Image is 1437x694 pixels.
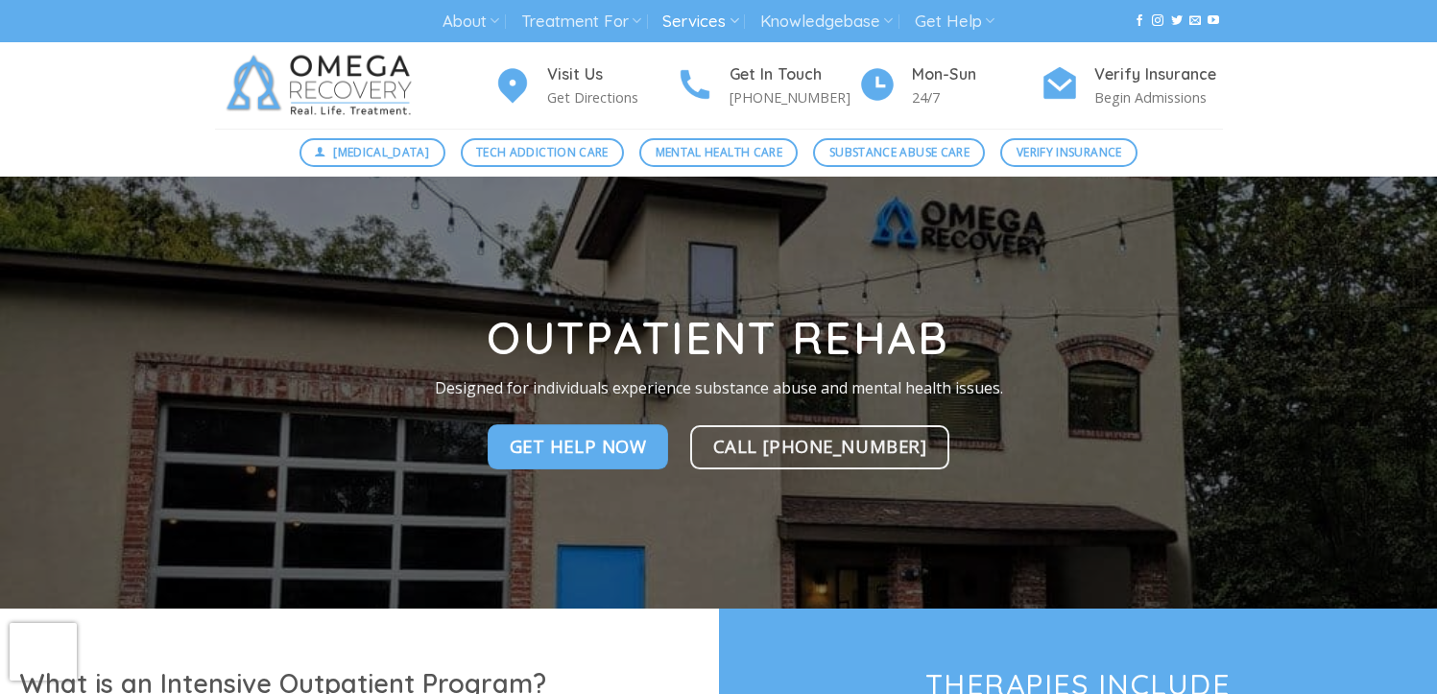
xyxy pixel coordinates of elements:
[912,86,1041,108] p: 24/7
[547,62,676,87] h4: Visit Us
[461,138,625,167] a: Tech Addiction Care
[1041,62,1223,109] a: Verify Insurance Begin Admissions
[408,376,1030,401] p: Designed for individuals experience substance abuse and mental health issues.
[521,4,641,39] a: Treatment For
[510,433,647,461] span: Get Help NOw
[215,42,431,129] img: Omega Recovery
[333,143,429,161] span: [MEDICAL_DATA]
[760,4,893,39] a: Knowledgebase
[1000,138,1138,167] a: Verify Insurance
[476,143,609,161] span: Tech Addiction Care
[662,4,738,39] a: Services
[656,143,782,161] span: Mental Health Care
[487,310,949,366] strong: Outpatient Rehab
[1017,143,1122,161] span: Verify Insurance
[1152,14,1163,28] a: Follow on Instagram
[813,138,985,167] a: Substance Abuse Care
[299,138,445,167] a: [MEDICAL_DATA]
[493,62,676,109] a: Visit Us Get Directions
[1189,14,1201,28] a: Send us an email
[690,425,950,469] a: Call [PHONE_NUMBER]
[1134,14,1145,28] a: Follow on Facebook
[730,62,858,87] h4: Get In Touch
[829,143,970,161] span: Substance Abuse Care
[1094,62,1223,87] h4: Verify Insurance
[1094,86,1223,108] p: Begin Admissions
[912,62,1041,87] h4: Mon-Sun
[639,138,798,167] a: Mental Health Care
[915,4,994,39] a: Get Help
[730,86,858,108] p: [PHONE_NUMBER]
[676,62,858,109] a: Get In Touch [PHONE_NUMBER]
[1171,14,1183,28] a: Follow on Twitter
[1208,14,1219,28] a: Follow on YouTube
[443,4,499,39] a: About
[547,86,676,108] p: Get Directions
[713,432,927,460] span: Call [PHONE_NUMBER]
[488,425,669,469] a: Get Help NOw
